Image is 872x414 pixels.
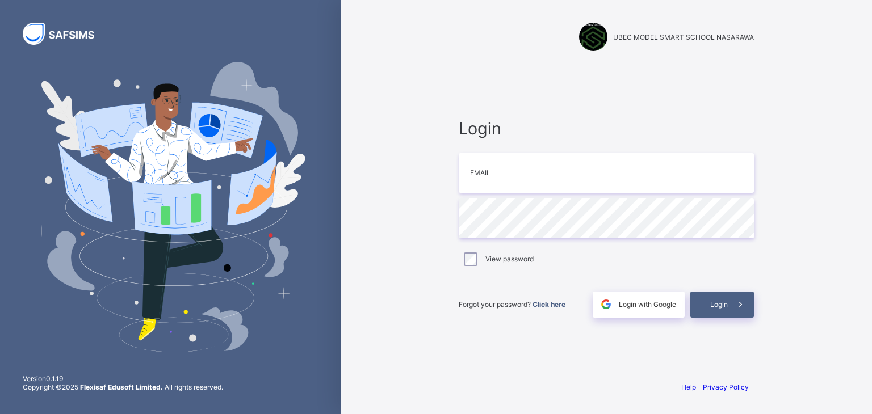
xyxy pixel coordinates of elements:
span: Copyright © 2025 All rights reserved. [23,383,223,391]
img: google.396cfc9801f0270233282035f929180a.svg [599,298,613,311]
span: Version 0.1.19 [23,374,223,383]
span: Forgot your password? [459,300,565,309]
strong: Flexisaf Edusoft Limited. [80,383,163,391]
a: Help [681,383,696,391]
span: UBEC MODEL SMART SCHOOL NASARAWA [613,33,754,41]
img: SAFSIMS Logo [23,23,108,45]
label: View password [485,255,534,263]
a: Click here [533,300,565,309]
span: Login with Google [619,300,676,309]
img: Hero Image [35,62,305,352]
a: Privacy Policy [703,383,749,391]
span: Login [710,300,728,309]
span: Login [459,119,754,138]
